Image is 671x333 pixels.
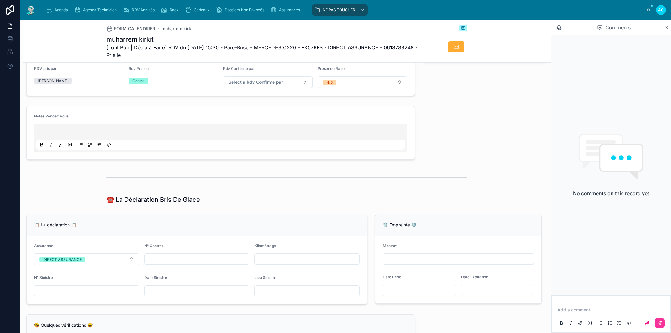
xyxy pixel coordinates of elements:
span: 🛡️ Empreinte 🛡️ [383,222,417,227]
button: Select Button [34,253,139,265]
a: Rack [159,4,183,16]
div: DIRECT ASSURANCE [43,257,82,262]
div: 4/5 [327,80,333,85]
a: muharrem kirkit [161,26,194,32]
a: FORM CALENDRIER [106,26,155,32]
span: N° Sinistre [34,275,53,280]
h2: No comments on this record yet [573,190,649,197]
a: Agenda Technicien [72,4,121,16]
span: [Tout Bon | Décla à Faire] RDV du [DATE] 15:30 - Pare-Brise - MERCEDES C220 - FX579FS - DIRECT AS... [106,44,420,59]
span: Cadeaux [194,7,210,12]
span: Dossiers Non Envoyés [225,7,264,12]
span: FORM CALENDRIER [114,26,155,32]
span: AC [658,7,664,12]
span: Rack [170,7,179,12]
span: 🤓 Quelques vérifications 🤓 [34,322,93,328]
span: Agenda Technicien [83,7,117,12]
span: Rdv Pris en [129,66,149,71]
span: Kilométrage [254,243,276,248]
span: Comments [605,24,631,31]
div: scrollable content [41,3,646,17]
span: NE PAS TOUCHER [323,7,355,12]
span: Agenda [54,7,68,12]
span: Date Expiration [461,275,488,279]
a: Assurances [269,4,304,16]
a: Agenda [44,4,72,16]
span: Lieu Sinistre [254,275,276,280]
div: [PERSON_NAME] [38,78,68,84]
span: Assurances [279,7,300,12]
h1: ☎️ La Déclaration Bris De Glace [106,195,200,204]
button: Select Button [318,76,407,88]
span: Présence Ratio [318,66,345,71]
span: Montant [383,243,397,248]
a: Dossiers Non Envoyés [214,4,269,16]
div: Centre [132,78,145,84]
span: RDV Annulés [132,7,155,12]
a: NE PAS TOUCHER [312,4,368,16]
img: App logo [25,5,36,15]
a: Cadeaux [183,4,214,16]
span: Date Prise [383,275,401,279]
span: Date Sinistre [144,275,167,280]
span: RDV pris par [34,66,57,71]
span: 📋 La déclaration 📋 [34,222,76,227]
a: RDV Annulés [121,4,159,16]
span: N° Contrat [144,243,163,248]
span: Rdv Confirmé par [223,66,255,71]
h1: muharrem kirkit [106,35,420,44]
span: Assurance [34,243,53,248]
span: Select a Rdv Confirmé par [228,79,283,85]
span: Notes Rendez Vous [34,114,69,118]
button: Select Button [223,76,313,88]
